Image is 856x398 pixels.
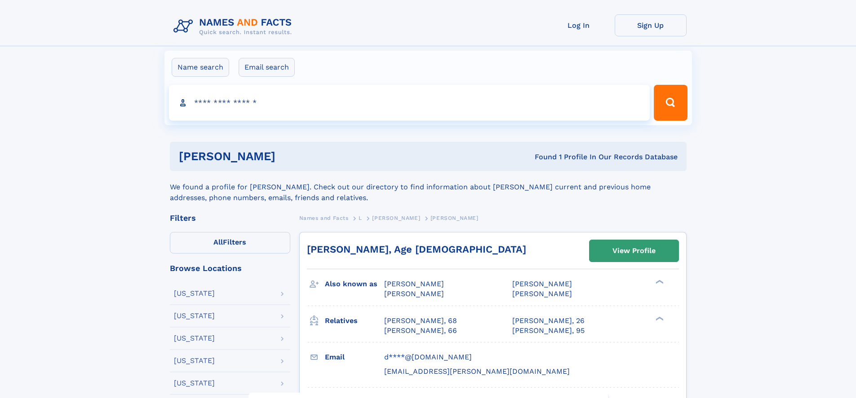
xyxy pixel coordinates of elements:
[359,215,362,221] span: L
[174,380,215,387] div: [US_STATE]
[174,290,215,297] div: [US_STATE]
[430,215,479,221] span: [PERSON_NAME]
[174,312,215,319] div: [US_STATE]
[174,357,215,364] div: [US_STATE]
[372,215,420,221] span: [PERSON_NAME]
[512,280,572,288] span: [PERSON_NAME]
[170,171,687,203] div: We found a profile for [PERSON_NAME]. Check out our directory to find information about [PERSON_N...
[384,367,570,376] span: [EMAIL_ADDRESS][PERSON_NAME][DOMAIN_NAME]
[325,276,384,292] h3: Also known as
[590,240,679,262] a: View Profile
[170,14,299,39] img: Logo Names and Facts
[170,214,290,222] div: Filters
[170,232,290,254] label: Filters
[405,152,678,162] div: Found 1 Profile In Our Records Database
[543,14,615,36] a: Log In
[654,85,687,121] button: Search Button
[359,212,362,223] a: L
[172,58,229,77] label: Name search
[512,326,585,336] a: [PERSON_NAME], 95
[384,280,444,288] span: [PERSON_NAME]
[307,244,526,255] a: [PERSON_NAME], Age [DEMOGRAPHIC_DATA]
[239,58,295,77] label: Email search
[299,212,349,223] a: Names and Facts
[653,279,664,285] div: ❯
[170,264,290,272] div: Browse Locations
[653,315,664,321] div: ❯
[169,85,650,121] input: search input
[179,151,405,162] h1: [PERSON_NAME]
[384,316,457,326] a: [PERSON_NAME], 68
[372,212,420,223] a: [PERSON_NAME]
[612,241,656,261] div: View Profile
[174,335,215,342] div: [US_STATE]
[384,326,457,336] a: [PERSON_NAME], 66
[384,289,444,298] span: [PERSON_NAME]
[325,313,384,328] h3: Relatives
[615,14,687,36] a: Sign Up
[213,238,223,246] span: All
[512,289,572,298] span: [PERSON_NAME]
[512,316,585,326] a: [PERSON_NAME], 26
[325,350,384,365] h3: Email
